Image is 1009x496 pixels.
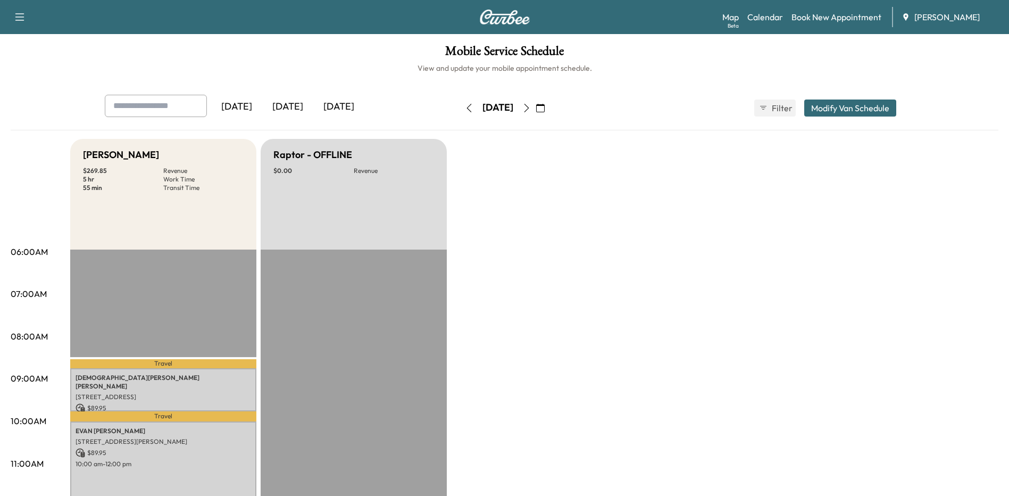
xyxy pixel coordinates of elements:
[83,175,163,184] p: 5 hr
[76,403,251,413] p: $ 89.95
[76,448,251,458] p: $ 89.95
[70,359,256,368] p: Travel
[11,287,47,300] p: 07:00AM
[313,95,364,119] div: [DATE]
[163,175,244,184] p: Work Time
[772,102,791,114] span: Filter
[482,101,513,114] div: [DATE]
[76,393,251,401] p: [STREET_ADDRESS]
[163,184,244,192] p: Transit Time
[479,10,530,24] img: Curbee Logo
[11,63,998,73] h6: View and update your mobile appointment schedule.
[11,415,46,427] p: 10:00AM
[791,11,881,23] a: Book New Appointment
[747,11,783,23] a: Calendar
[211,95,262,119] div: [DATE]
[11,330,48,343] p: 08:00AM
[804,100,896,117] button: Modify Van Schedule
[273,147,352,162] h5: Raptor - OFFLINE
[163,167,244,175] p: Revenue
[11,372,48,385] p: 09:00AM
[914,11,980,23] span: [PERSON_NAME]
[728,22,739,30] div: Beta
[354,167,434,175] p: Revenue
[76,437,251,446] p: [STREET_ADDRESS][PERSON_NAME]
[76,460,251,468] p: 10:00 am - 12:00 pm
[76,427,251,435] p: EVAN [PERSON_NAME]
[83,147,159,162] h5: [PERSON_NAME]
[722,11,739,23] a: MapBeta
[262,95,313,119] div: [DATE]
[76,374,251,391] p: [DEMOGRAPHIC_DATA][PERSON_NAME] [PERSON_NAME]
[754,100,796,117] button: Filter
[11,45,998,63] h1: Mobile Service Schedule
[83,184,163,192] p: 55 min
[11,457,44,470] p: 11:00AM
[11,245,48,258] p: 06:00AM
[83,167,163,175] p: $ 269.85
[273,167,354,175] p: $ 0.00
[70,411,256,421] p: Travel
